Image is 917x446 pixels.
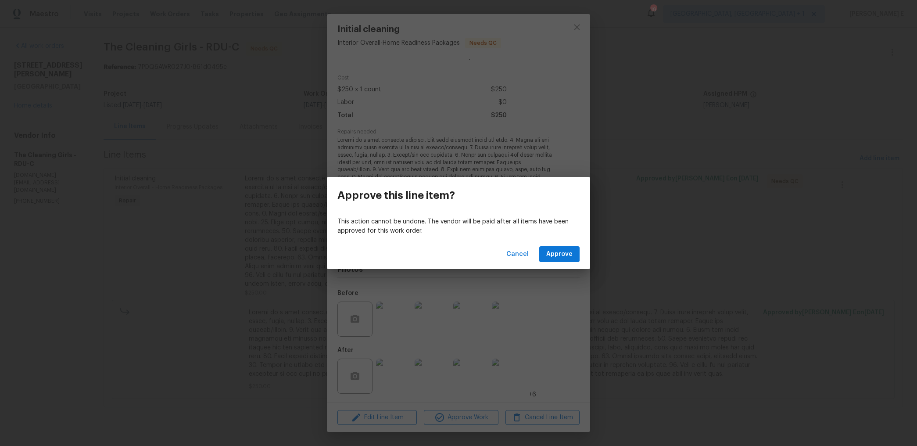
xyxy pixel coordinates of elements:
[337,217,580,236] p: This action cannot be undone. The vendor will be paid after all items have been approved for this...
[503,246,532,263] button: Cancel
[546,249,573,260] span: Approve
[506,249,529,260] span: Cancel
[337,189,455,201] h3: Approve this line item?
[539,246,580,263] button: Approve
